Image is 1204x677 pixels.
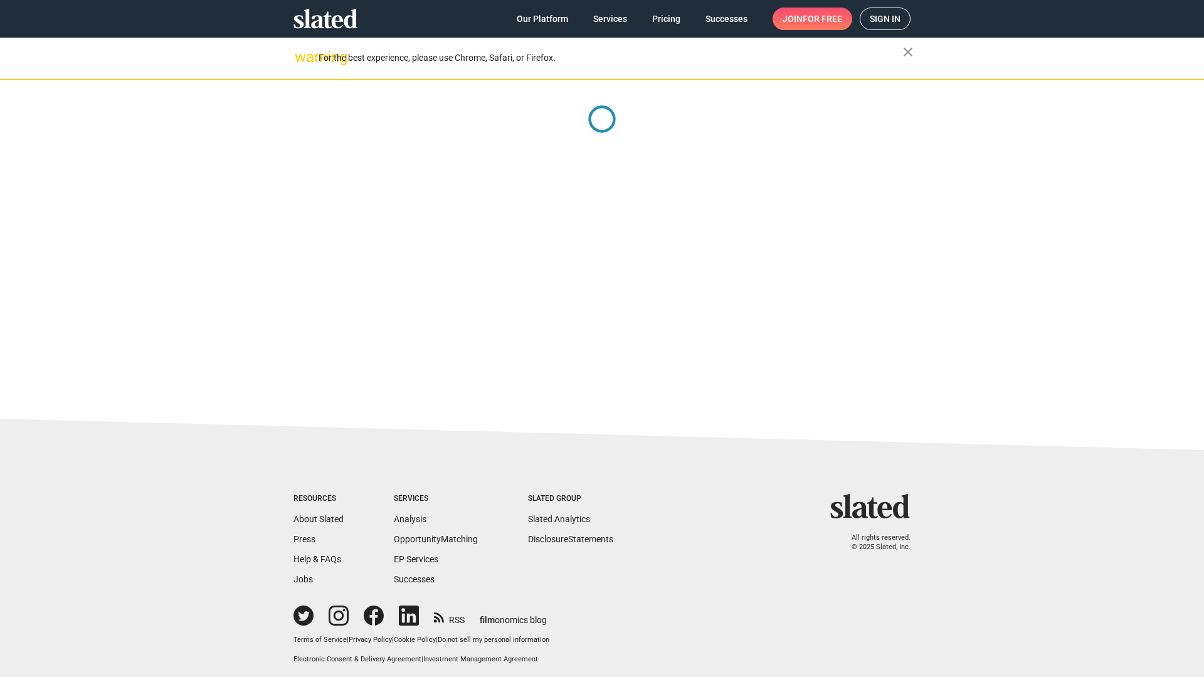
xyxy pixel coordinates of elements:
[293,494,344,504] div: Resources
[528,534,613,544] a: DisclosureStatements
[394,494,478,504] div: Services
[434,607,465,626] a: RSS
[438,636,549,645] button: Do not sell my personal information
[394,636,436,644] a: Cookie Policy
[423,655,538,663] a: Investment Management Agreement
[593,8,627,30] span: Services
[293,534,315,544] a: Press
[870,8,900,29] span: Sign in
[642,8,690,30] a: Pricing
[838,533,911,552] p: All rights reserved. © 2025 Slated, Inc.
[860,8,911,30] a: Sign in
[803,8,842,30] span: for free
[436,636,438,644] span: |
[293,514,344,524] a: About Slated
[394,534,478,544] a: OpportunityMatching
[528,514,590,524] a: Slated Analytics
[517,8,568,30] span: Our Platform
[480,604,547,626] a: filmonomics blog
[583,8,637,30] a: Services
[347,636,349,644] span: |
[652,8,680,30] span: Pricing
[394,514,426,524] a: Analysis
[783,8,842,30] span: Join
[293,554,341,564] a: Help & FAQs
[394,554,438,564] a: EP Services
[319,50,903,66] div: For the best experience, please use Chrome, Safari, or Firefox.
[507,8,578,30] a: Our Platform
[293,574,313,584] a: Jobs
[528,494,613,504] div: Slated Group
[900,45,916,60] mat-icon: close
[695,8,758,30] a: Successes
[480,615,495,625] span: film
[295,50,310,65] mat-icon: warning
[394,574,435,584] a: Successes
[293,636,347,644] a: Terms of Service
[421,655,423,663] span: |
[705,8,747,30] span: Successes
[293,655,421,663] a: Electronic Consent & Delivery Agreement
[773,8,852,30] a: Joinfor free
[392,636,394,644] span: |
[349,636,392,644] a: Privacy Policy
